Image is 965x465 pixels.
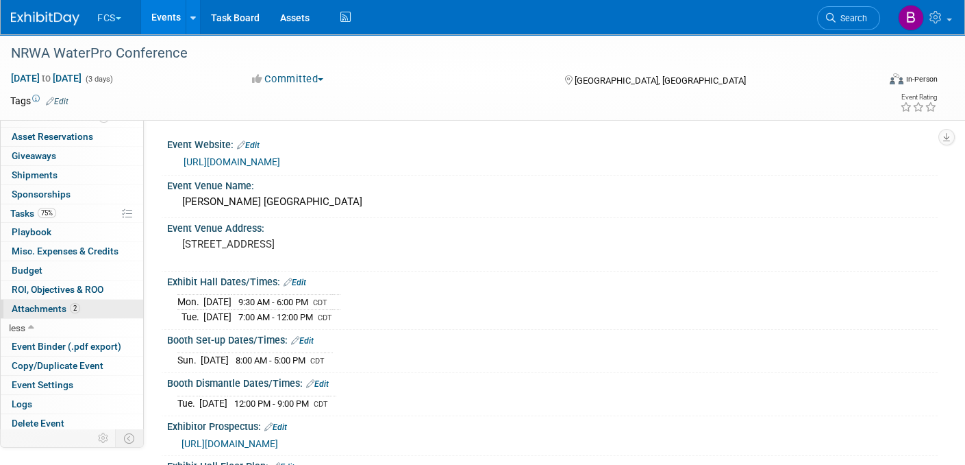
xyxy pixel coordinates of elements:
div: Event Website: [167,134,938,152]
span: 2 [70,303,80,313]
a: Budget [1,261,143,280]
span: 7:00 AM - 12:00 PM [238,312,313,322]
div: Booth Dismantle Dates/Times: [167,373,938,391]
td: [DATE] [199,396,227,411]
a: Sponsorships [1,185,143,204]
a: Tasks75% [1,204,143,223]
span: Logs [12,398,32,409]
span: Search [836,13,867,23]
img: Format-Inperson.png [890,73,903,84]
td: Mon. [177,295,203,310]
a: less [1,319,143,337]
span: CDT [318,313,332,322]
span: Event Settings [12,379,73,390]
td: Toggle Event Tabs [116,429,144,447]
span: Asset Reservations [12,131,93,142]
a: Event Binder (.pdf export) [1,337,143,356]
div: Event Venue Address: [167,218,938,235]
a: Edit [237,141,260,150]
span: Misc. Expenses & Credits [12,246,118,257]
div: Event Format [800,71,938,92]
a: Edit [306,379,329,389]
a: Edit [46,97,68,106]
td: Tags [10,94,68,108]
span: Tasks [10,208,56,219]
span: CDT [310,357,325,366]
a: Copy/Duplicate Event [1,357,143,375]
td: [DATE] [203,295,231,310]
span: ROI, Objectives & ROO [12,284,103,295]
img: Barb DeWyer [898,5,924,31]
a: [URL][DOMAIN_NAME] [184,156,280,167]
span: 12:00 PM - 9:00 PM [234,398,309,409]
span: Playbook [12,226,51,237]
button: Committed [247,72,329,86]
div: Exhibit Hall Dates/Times: [167,272,938,289]
a: Playbook [1,223,143,241]
a: Misc. Expenses & Credits [1,242,143,261]
a: Edit [284,278,306,287]
div: Event Rating [900,94,937,101]
img: ExhibitDay [11,12,79,25]
a: [URL][DOMAIN_NAME] [181,438,278,449]
div: [PERSON_NAME] [GEOGRAPHIC_DATA] [177,191,927,213]
div: Exhibitor Prospectus: [167,416,938,434]
span: CDT [314,400,328,409]
pre: [STREET_ADDRESS] [182,238,473,250]
span: 8:00 AM - 5:00 PM [236,355,305,366]
a: Attachments2 [1,300,143,318]
span: 4 [99,112,109,123]
span: to [40,73,53,84]
td: Tue. [177,310,203,324]
span: [DATE] [DATE] [10,72,82,84]
a: ROI, Objectives & ROO [1,281,143,299]
div: NRWA WaterPro Conference [6,41,859,66]
td: Tue. [177,396,199,411]
td: [DATE] [203,310,231,324]
td: Sun. [177,353,201,368]
td: [DATE] [201,353,229,368]
span: Copy/Duplicate Event [12,360,103,371]
span: 75% [38,208,56,218]
span: (3 days) [84,75,113,84]
a: Shipments [1,166,143,184]
span: Shipments [12,169,58,180]
div: In-Person [905,74,938,84]
a: Logs [1,395,143,414]
span: [GEOGRAPHIC_DATA], [GEOGRAPHIC_DATA] [575,75,746,86]
span: Attachments [12,303,80,314]
a: Giveaways [1,147,143,165]
div: Booth Set-up Dates/Times: [167,330,938,348]
span: Event Binder (.pdf export) [12,341,121,352]
a: Edit [264,422,287,432]
span: 9:30 AM - 6:00 PM [238,297,308,307]
a: Search [817,6,880,30]
span: CDT [313,298,327,307]
a: Event Settings [1,376,143,394]
a: Edit [291,336,314,346]
span: less [9,322,25,333]
span: Budget [12,265,42,276]
a: Delete Event [1,414,143,433]
td: Personalize Event Tab Strip [92,429,116,447]
a: Asset Reservations [1,128,143,146]
span: Giveaways [12,150,56,161]
div: Event Venue Name: [167,176,938,193]
span: Sponsorships [12,189,71,200]
span: Delete Event [12,418,64,429]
